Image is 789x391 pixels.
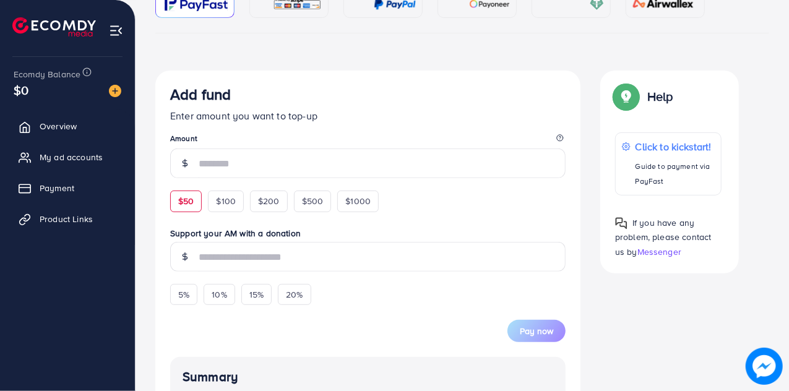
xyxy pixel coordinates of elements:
[109,85,121,97] img: image
[170,85,231,103] h3: Add fund
[286,288,303,301] span: 20%
[647,89,673,104] p: Help
[40,213,93,225] span: Product Links
[302,195,324,207] span: $500
[9,207,126,231] a: Product Links
[170,227,566,239] label: Support your AM with a donation
[636,159,715,189] p: Guide to payment via PayFast
[14,81,28,99] span: $0
[40,151,103,163] span: My ad accounts
[746,348,783,385] img: image
[178,195,194,207] span: $50
[109,24,123,38] img: menu
[183,369,553,385] h4: Summary
[520,325,553,337] span: Pay now
[216,195,236,207] span: $100
[345,195,371,207] span: $1000
[507,320,566,342] button: Pay now
[40,182,74,194] span: Payment
[615,217,627,230] img: Popup guide
[9,114,126,139] a: Overview
[170,108,566,123] p: Enter amount you want to top-up
[9,176,126,200] a: Payment
[258,195,280,207] span: $200
[9,145,126,170] a: My ad accounts
[170,133,566,148] legend: Amount
[615,85,637,108] img: Popup guide
[40,120,77,132] span: Overview
[249,288,264,301] span: 15%
[212,288,226,301] span: 10%
[637,246,681,258] span: Messenger
[14,68,80,80] span: Ecomdy Balance
[12,17,96,37] img: logo
[178,288,189,301] span: 5%
[636,139,715,154] p: Click to kickstart!
[615,217,712,257] span: If you have any problem, please contact us by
